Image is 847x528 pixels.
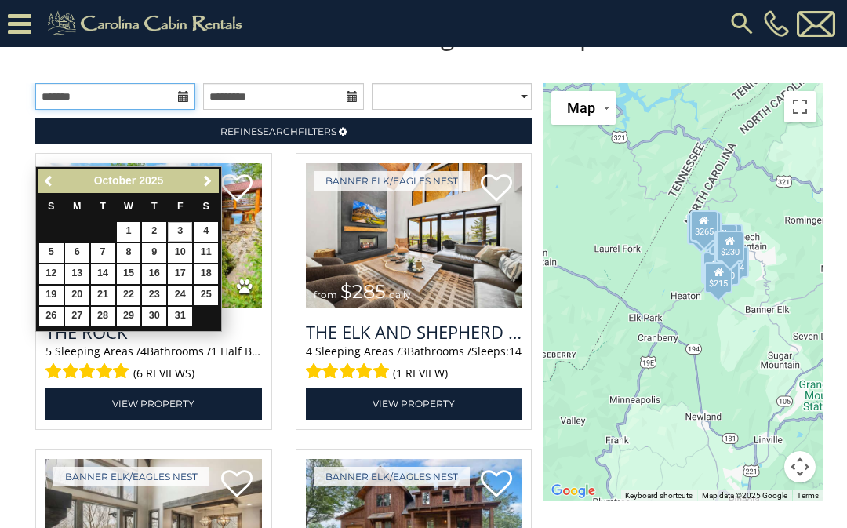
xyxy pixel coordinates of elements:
[117,264,141,284] a: 15
[547,481,599,501] a: Open this area in Google Maps (opens a new window)
[142,307,166,326] a: 30
[314,289,337,300] span: from
[142,286,166,305] a: 23
[202,175,214,188] span: Next
[39,264,64,284] a: 12
[65,307,89,326] a: 27
[168,243,192,263] a: 10
[40,171,60,191] a: Previous
[45,344,262,384] div: Sleeping Areas / Bathrooms / Sleeps:
[177,201,184,212] span: Friday
[714,223,742,254] div: $200
[45,344,52,359] span: 5
[39,307,64,326] a: 26
[39,8,256,39] img: Khaki-logo.png
[314,467,470,486] a: Banner Elk/Eagles Nest
[94,174,136,187] span: October
[117,243,141,263] a: 8
[509,344,522,359] span: 14
[711,254,739,286] div: $250
[117,222,141,242] a: 1
[65,264,89,284] a: 13
[203,201,209,212] span: Saturday
[625,490,693,501] button: Keyboard shortcuts
[257,126,298,137] span: Search
[481,173,512,206] a: Add to favorites
[65,243,89,263] a: 6
[797,491,819,500] a: Terms
[194,286,218,305] a: 25
[65,286,89,305] a: 20
[35,118,532,144] a: RefineSearchFilters
[142,264,166,284] a: 16
[551,91,616,125] button: Change map style
[168,222,192,242] a: 3
[48,201,54,212] span: Sunday
[708,224,736,255] div: $315
[43,175,56,188] span: Previous
[389,289,411,300] span: daily
[194,222,218,242] a: 4
[139,174,163,187] span: 2025
[39,286,64,305] a: 19
[306,320,522,344] a: The Elk And Shepherd Lodge
[45,388,262,420] a: View Property
[168,307,192,326] a: 31
[194,243,218,263] a: 11
[151,201,158,212] span: Thursday
[133,363,194,384] span: (6 reviews)
[91,264,115,284] a: 14
[168,264,192,284] a: 17
[784,451,816,482] button: Map camera controls
[314,171,470,191] a: Banner Elk/Eagles Nest
[91,286,115,305] a: 21
[547,481,599,501] img: Google
[393,363,448,384] span: (1 review)
[91,307,115,326] a: 28
[100,201,106,212] span: Tuesday
[760,10,793,37] a: [PHONE_NUMBER]
[211,344,282,359] span: 1 Half Baths /
[703,251,731,282] div: $230
[117,286,141,305] a: 22
[306,344,522,384] div: Sleeping Areas / Bathrooms / Sleeps:
[728,9,756,38] img: search-regular.svg
[689,210,718,242] div: $265
[702,491,787,500] span: Map data ©2025 Google
[140,344,147,359] span: 4
[91,243,115,263] a: 7
[142,243,166,263] a: 9
[784,91,816,122] button: Toggle fullscreen view
[720,246,748,278] div: $424
[73,201,82,212] span: Monday
[340,280,386,303] span: $285
[715,231,743,262] div: $230
[700,253,729,284] div: $305
[401,344,407,359] span: 3
[221,468,253,501] a: Add to favorites
[306,163,522,308] img: The Elk And Shepherd Lodge
[45,163,262,308] a: The Rock from $650 daily
[704,261,732,293] div: $215
[168,286,192,305] a: 24
[53,467,209,486] a: Banner Elk/Eagles Nest
[124,201,133,212] span: Wednesday
[306,344,312,359] span: 4
[142,222,166,242] a: 2
[306,163,522,308] a: The Elk And Shepherd Lodge from $285 daily
[481,468,512,501] a: Add to favorites
[714,232,742,264] div: $225
[220,126,336,137] span: Refine Filters
[306,388,522,420] a: View Property
[693,211,721,242] div: $305
[45,163,262,308] img: The Rock
[686,213,714,244] div: $285
[117,307,141,326] a: 29
[221,173,253,206] a: Add to favorites
[39,243,64,263] a: 5
[194,264,218,284] a: 18
[567,100,595,116] span: Map
[198,171,217,191] a: Next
